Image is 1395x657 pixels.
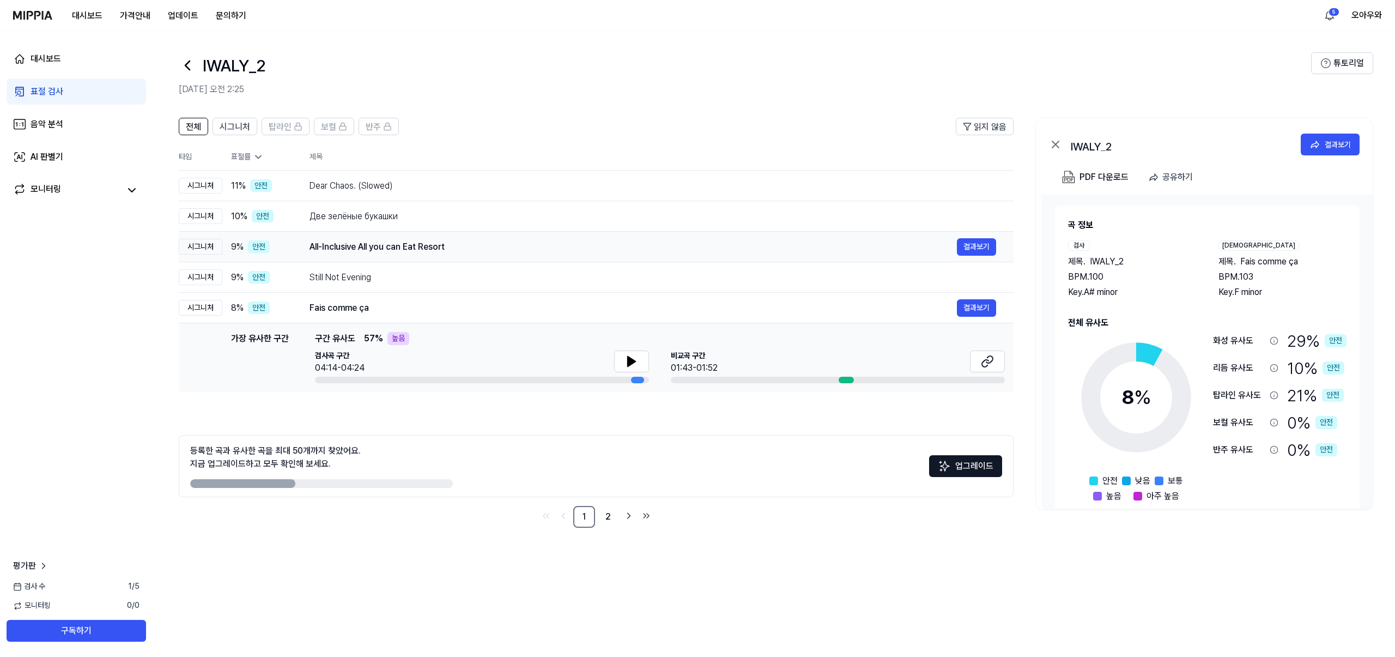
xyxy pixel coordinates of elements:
div: Key. A# minor [1068,286,1197,299]
div: 안전 [250,179,272,192]
th: 제목 [310,144,1014,170]
a: AI 판별기 [7,144,146,170]
button: 튜토리얼 [1311,52,1373,74]
div: Key. F minor [1218,286,1347,299]
button: 구독하기 [7,620,146,642]
span: IWALY_2 [1090,255,1124,268]
button: 시그니처 [213,118,257,135]
a: 결과보기 [957,299,996,317]
div: 01:43-01:52 [671,361,718,375]
span: 10 % [231,210,247,223]
span: 9 % [231,271,244,284]
div: 8 [1121,383,1151,412]
a: 2 [597,506,619,528]
div: 안전 [248,302,270,315]
button: 공유하기 [1144,166,1202,188]
button: 읽지 않음 [956,118,1014,135]
span: 제목 . [1068,255,1085,268]
div: IWALY_2 [1071,138,1289,151]
a: 곡 정보검사제목.IWALY_2BPM.100Key.A# minor[DEMOGRAPHIC_DATA]제목.Fais comme çaBPM.103Key.F minor전체 유사도8%안전... [1042,195,1373,509]
span: 11 % [231,179,246,192]
span: Fais comme ça [1240,255,1298,268]
div: Fais comme ça [310,302,957,315]
span: 반주 [366,120,381,134]
div: All-Inclusive All you can Eat Resort [310,240,957,254]
span: 1 / 5 [128,581,139,592]
h2: 전체 유사도 [1068,316,1347,329]
button: 문의하기 [207,5,255,27]
div: 표절 검사 [31,85,63,98]
div: 안전 [1323,361,1344,375]
div: 안전 [1315,443,1337,456]
div: 0 % [1287,411,1337,434]
span: 아주 높음 [1147,490,1179,503]
div: 5 [1329,8,1339,16]
div: 결과보기 [1325,138,1351,150]
button: 오아우와 [1351,9,1382,22]
button: 대시보드 [63,5,111,27]
div: 04:14-04:24 [315,361,365,375]
span: 9 % [231,240,244,254]
a: Go to first page [538,508,554,523]
div: PDF 다운로드 [1079,170,1129,184]
span: 탑라인 [269,120,292,134]
span: 57 % [364,332,383,345]
div: [DEMOGRAPHIC_DATA] [1218,240,1299,251]
div: 높음 [387,332,409,345]
div: 검사 [1068,240,1090,251]
div: 시그니처 [179,178,222,194]
div: Две зелёные букашки [310,210,996,223]
span: 제목 . [1218,255,1236,268]
span: % [1134,385,1151,409]
div: BPM. 103 [1218,270,1347,284]
div: 안전 [248,240,270,254]
div: 등록한 곡과 유사한 곡을 최대 50개까지 찾았어요. 지금 업그레이드하고 모두 확인해 보세요. [190,444,361,471]
span: 보컬 [321,120,336,134]
div: 탑라인 유사도 [1213,389,1265,402]
span: 0 / 0 [127,600,139,611]
div: 시그니처 [179,208,222,225]
img: logo [13,11,52,20]
div: 10 % [1287,357,1344,379]
button: 결과보기 [1301,134,1360,155]
th: 타입 [179,144,222,171]
button: 가격안내 [111,5,159,27]
a: 1 [573,506,595,528]
div: AI 판별기 [31,150,63,164]
h1: IWALY_2 [203,54,265,77]
div: 안전 [248,271,270,284]
button: 결과보기 [957,238,996,256]
a: 업데이트 [159,1,207,31]
span: 8 % [231,302,244,315]
div: 0 % [1287,438,1337,461]
div: 가장 유사한 구간 [231,332,289,383]
span: 모니터링 [13,600,51,611]
button: 반주 [359,118,399,135]
span: 평가판 [13,559,36,572]
span: 시그니처 [220,120,250,134]
span: 낮음 [1135,474,1150,487]
div: 21 % [1287,384,1344,407]
div: 공유하기 [1162,170,1193,184]
a: 음악 분석 [7,111,146,137]
a: Go to previous page [556,508,571,523]
a: 대시보드 [7,46,146,72]
div: 안전 [252,210,274,223]
div: 모니터링 [31,183,61,198]
div: 표절률 [231,152,292,162]
button: 전체 [179,118,208,135]
span: 보통 [1168,474,1183,487]
button: 보컬 [314,118,354,135]
span: 비교곡 구간 [671,351,718,361]
div: 29 % [1287,329,1347,352]
span: 전체 [186,120,201,134]
span: 검사 수 [13,581,45,592]
div: 반주 유사도 [1213,443,1265,456]
span: 높음 [1106,490,1121,503]
span: 구간 유사도 [315,332,355,345]
img: PDF Download [1062,171,1075,184]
